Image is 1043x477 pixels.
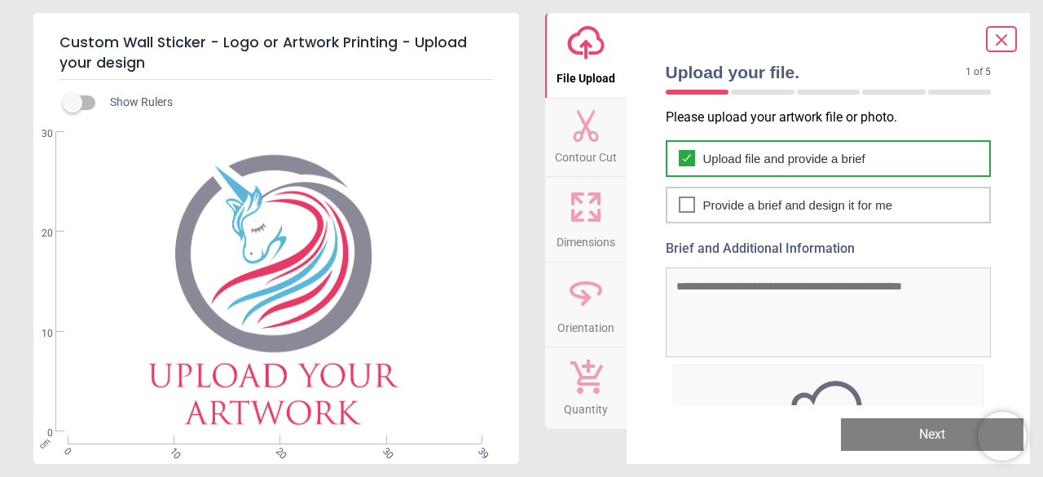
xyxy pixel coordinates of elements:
[666,240,992,258] label: Brief and Additional Information
[966,65,991,79] span: 1 of 5
[73,93,519,113] div: Show Rulers
[564,394,608,418] span: Quantity
[379,445,389,456] span: 30
[841,418,1023,451] button: Next
[37,436,52,451] span: cm
[167,445,178,456] span: 10
[545,347,627,429] button: Quantity
[545,99,627,177] button: Contour Cut
[557,227,615,251] span: Dimensions
[703,150,865,167] span: Upload file and provide a brief
[22,426,53,440] span: 0
[545,263,627,347] button: Orientation
[59,26,493,80] h5: Custom Wall Sticker - Logo or Artwork Printing - Upload your design
[22,127,53,141] span: 30
[474,445,485,456] span: 39
[545,177,627,262] button: Dimensions
[545,13,627,98] button: File Upload
[557,63,615,87] span: File Upload
[22,327,53,341] span: 10
[674,376,984,461] img: upload icon
[703,197,893,214] span: Provide a brief and design it for me
[555,142,617,166] span: Contour Cut
[557,312,614,337] span: Orientation
[60,445,71,456] span: 0
[22,227,53,241] span: 20
[666,60,966,84] span: Upload your file.
[666,108,1005,126] p: Please upload your artwork file or photo.
[273,445,284,456] span: 20
[978,412,1027,461] iframe: Brevo live chat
